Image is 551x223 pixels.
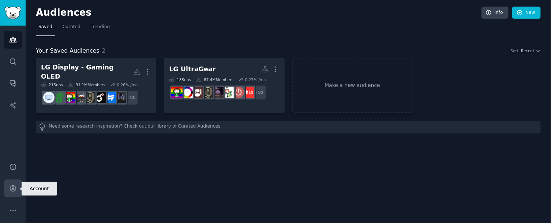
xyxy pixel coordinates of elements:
[202,87,213,98] img: buildapcmonitors
[117,82,138,87] div: 0.26 % /mo
[68,82,105,87] div: 91.1M Members
[53,92,65,103] img: battlestations
[94,92,106,103] img: Games
[84,92,95,103] img: buildapcmonitors
[243,87,254,98] img: LG_UserHub
[41,63,133,81] div: LG Display - Gaming OLED
[91,24,110,30] span: Trending
[511,48,519,53] div: Sort
[192,87,203,98] img: OLED
[74,92,85,103] img: pcgaming
[36,121,541,133] div: Need some research inspiration? Check out our library of
[481,7,509,19] a: Info
[115,92,126,103] img: S95B
[105,92,116,103] img: hardwareswap
[123,90,138,105] div: + 13
[43,92,55,103] img: MonitorAdvice
[181,87,193,98] img: oled_monitors
[212,87,224,98] img: LGOLED
[60,21,83,36] a: Curated
[196,77,233,82] div: 87.4M Members
[171,87,183,98] img: gaming
[178,123,221,131] a: Curated Audiences
[245,77,266,82] div: 0.27 % /mo
[36,58,156,113] a: LG Display - Gaming OLED21Subs91.1MMembers0.26% /mo+13S95BhardwareswapGamesbuildapcmonitorspcgami...
[521,48,541,53] button: Recent
[251,85,266,100] div: + 10
[64,92,75,103] img: gaming
[102,47,106,54] span: 2
[164,58,284,113] a: LG UltraGear18Subs87.4MMembers0.27% /mo+10LG_UserHubbuildapcsaleshardwareLGOLEDbuildapcmonitorsOL...
[169,65,215,74] div: LG UltraGear
[169,77,191,82] div: 18 Sub s
[36,21,55,36] a: Saved
[88,21,112,36] a: Trending
[292,58,413,113] a: Make a new audience
[36,7,481,19] h2: Audiences
[41,82,63,87] div: 21 Sub s
[233,87,244,98] img: buildapcsales
[38,24,52,30] span: Saved
[4,7,21,19] img: GummySearch logo
[512,7,541,19] a: New
[521,48,534,53] span: Recent
[63,24,80,30] span: Curated
[222,87,234,98] img: hardware
[36,46,100,56] span: Your Saved Audiences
